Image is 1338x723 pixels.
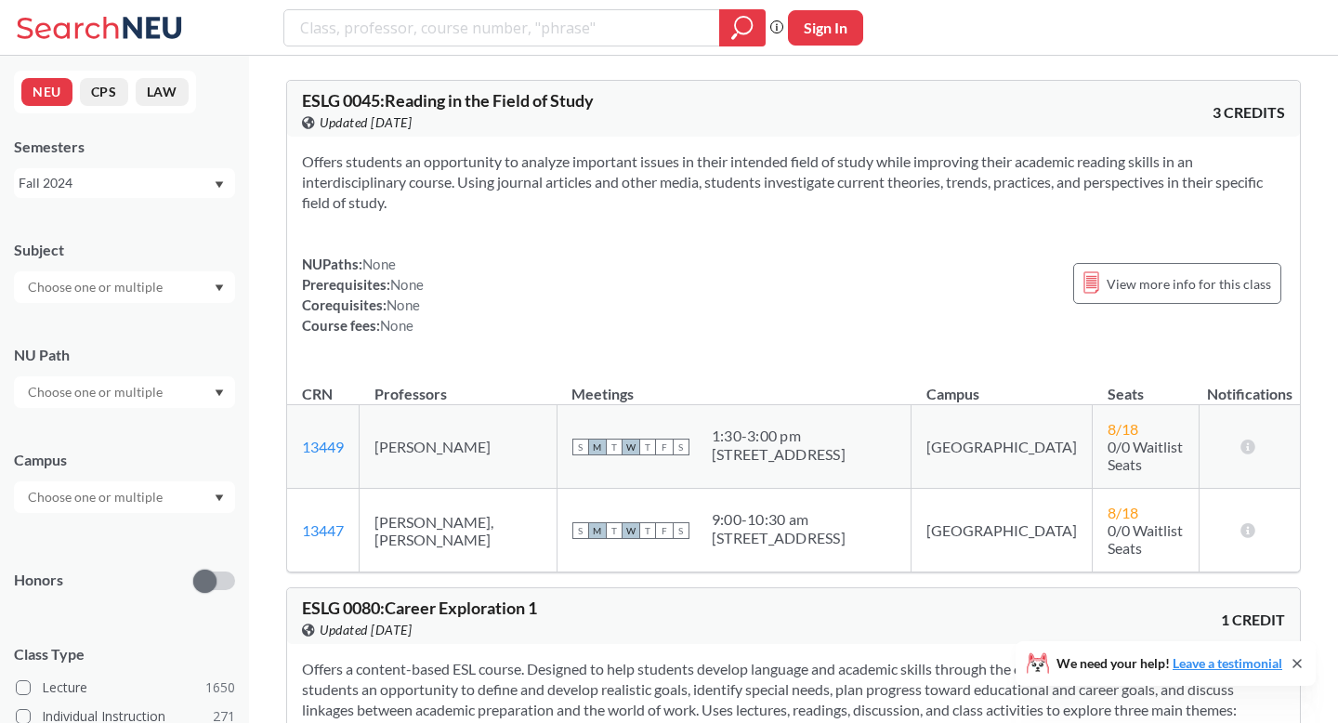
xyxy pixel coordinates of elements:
[360,405,557,489] td: [PERSON_NAME]
[320,620,412,640] span: Updated [DATE]
[14,137,235,157] div: Semesters
[19,173,213,193] div: Fall 2024
[1056,657,1282,670] span: We need your help!
[14,376,235,408] div: Dropdown arrow
[557,365,912,405] th: Meetings
[589,522,606,539] span: M
[14,450,235,470] div: Campus
[302,384,333,404] div: CRN
[302,151,1285,213] section: Offers students an opportunity to analyze important issues in their intended field of study while...
[623,522,639,539] span: W
[21,78,72,106] button: NEU
[673,439,689,455] span: S
[80,78,128,106] button: CPS
[656,439,673,455] span: F
[14,570,63,591] p: Honors
[360,489,557,572] td: [PERSON_NAME], [PERSON_NAME]
[19,381,175,403] input: Choose one or multiple
[1093,365,1199,405] th: Seats
[606,522,623,539] span: T
[205,677,235,698] span: 1650
[912,405,1093,489] td: [GEOGRAPHIC_DATA]
[639,439,656,455] span: T
[298,12,706,44] input: Class, professor, course number, "phrase"
[136,78,189,106] button: LAW
[302,90,594,111] span: ESLG 0045 : Reading in the Field of Study
[19,486,175,508] input: Choose one or multiple
[712,529,846,547] div: [STREET_ADDRESS]
[712,427,846,445] div: 1:30 - 3:00 pm
[302,254,424,335] div: NUPaths: Prerequisites: Corequisites: Course fees:
[14,481,235,513] div: Dropdown arrow
[302,438,344,455] a: 13449
[1173,655,1282,671] a: Leave a testimonial
[215,389,224,397] svg: Dropdown arrow
[788,10,863,46] button: Sign In
[712,510,846,529] div: 9:00 - 10:30 am
[1221,610,1285,630] span: 1 CREDIT
[1108,504,1138,521] span: 8 / 18
[1107,272,1271,296] span: View more info for this class
[656,522,673,539] span: F
[589,439,606,455] span: M
[606,439,623,455] span: T
[719,9,766,46] div: magnifying glass
[362,256,396,272] span: None
[14,240,235,260] div: Subject
[390,276,424,293] span: None
[572,439,589,455] span: S
[302,521,344,539] a: 13447
[14,644,235,664] span: Class Type
[912,489,1093,572] td: [GEOGRAPHIC_DATA]
[731,15,754,41] svg: magnifying glass
[19,276,175,298] input: Choose one or multiple
[712,445,846,464] div: [STREET_ADDRESS]
[387,296,420,313] span: None
[14,168,235,198] div: Fall 2024Dropdown arrow
[215,494,224,502] svg: Dropdown arrow
[912,365,1093,405] th: Campus
[1108,420,1138,438] span: 8 / 18
[1213,102,1285,123] span: 3 CREDITS
[360,365,557,405] th: Professors
[673,522,689,539] span: S
[302,598,537,618] span: ESLG 0080 : Career Exploration 1
[320,112,412,133] span: Updated [DATE]
[1199,365,1300,405] th: Notifications
[1108,438,1183,473] span: 0/0 Waitlist Seats
[380,317,413,334] span: None
[16,676,235,700] label: Lecture
[215,181,224,189] svg: Dropdown arrow
[14,345,235,365] div: NU Path
[1108,521,1183,557] span: 0/0 Waitlist Seats
[572,522,589,539] span: S
[639,522,656,539] span: T
[14,271,235,303] div: Dropdown arrow
[623,439,639,455] span: W
[215,284,224,292] svg: Dropdown arrow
